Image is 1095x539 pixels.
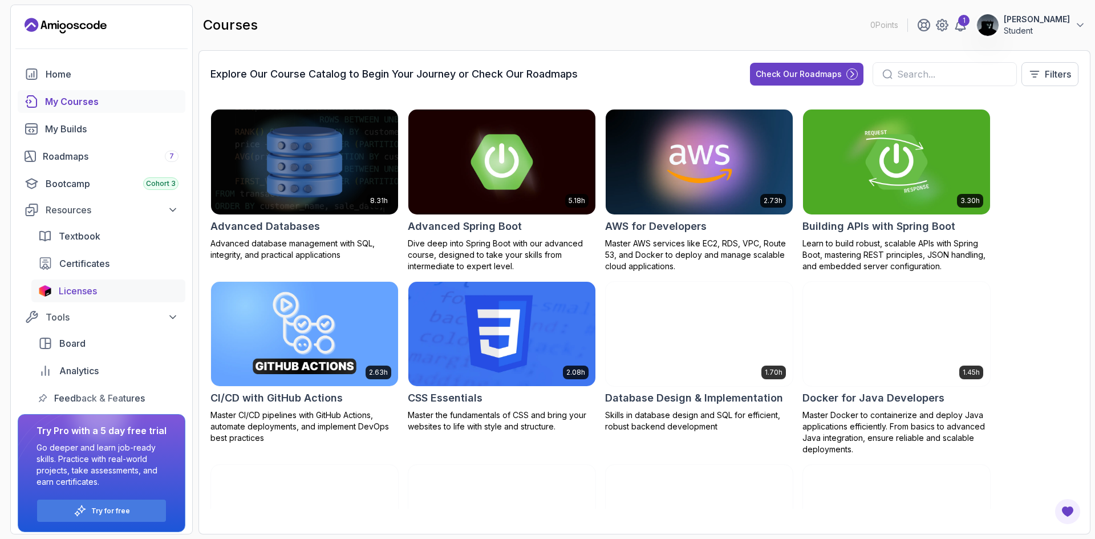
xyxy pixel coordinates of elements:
[408,218,522,234] h2: Advanced Spring Boot
[870,19,898,31] p: 0 Points
[210,390,343,406] h2: CI/CD with GitHub Actions
[958,15,970,26] div: 1
[211,282,398,387] img: CI/CD with GitHub Actions card
[43,149,179,163] div: Roadmaps
[18,172,185,195] a: bootcamp
[54,391,145,405] span: Feedback & Features
[569,196,585,205] p: 5.18h
[802,218,955,234] h2: Building APIs with Spring Boot
[803,110,990,214] img: Building APIs with Spring Boot card
[963,368,980,377] p: 1.45h
[1054,498,1081,525] button: Open Feedback Button
[45,95,179,108] div: My Courses
[605,281,793,433] a: Database Design & Implementation card1.70hDatabase Design & ImplementationSkills in database desi...
[606,110,793,214] img: AWS for Developers card
[210,281,399,444] a: CI/CD with GitHub Actions card2.63hCI/CD with GitHub ActionsMaster CI/CD pipelines with GitHub Ac...
[408,109,596,272] a: Advanced Spring Boot card5.18hAdvanced Spring BootDive deep into Spring Boot with our advanced co...
[36,499,167,522] button: Try for free
[18,90,185,113] a: courses
[59,337,86,350] span: Board
[408,282,595,387] img: CSS Essentials card
[802,390,944,406] h2: Docker for Java Developers
[977,14,999,36] img: user profile image
[605,109,793,272] a: AWS for Developers card2.73hAWS for DevelopersMaster AWS services like EC2, RDS, VPC, Route 53, a...
[210,410,399,444] p: Master CI/CD pipelines with GitHub Actions, automate deployments, and implement DevOps best pract...
[1045,67,1071,81] p: Filters
[18,200,185,220] button: Resources
[203,16,258,34] h2: courses
[31,279,185,302] a: licenses
[59,284,97,298] span: Licenses
[31,252,185,275] a: certificates
[370,196,388,205] p: 8.31h
[756,68,842,80] div: Check Our Roadmaps
[211,110,398,214] img: Advanced Databases card
[408,238,596,272] p: Dive deep into Spring Boot with our advanced course, designed to take your skills from intermedia...
[802,410,991,455] p: Master Docker to containerize and deploy Java applications efficiently. From basics to advanced J...
[210,238,399,261] p: Advanced database management with SQL, integrity, and practical applications
[605,390,783,406] h2: Database Design & Implementation
[46,203,179,217] div: Resources
[46,310,179,324] div: Tools
[1004,14,1070,25] p: [PERSON_NAME]
[18,307,185,327] button: Tools
[897,67,1007,81] input: Search...
[146,179,176,188] span: Cohort 3
[960,196,980,205] p: 3.30h
[31,359,185,382] a: analytics
[31,225,185,248] a: textbook
[408,390,482,406] h2: CSS Essentials
[605,218,707,234] h2: AWS for Developers
[369,368,388,377] p: 2.63h
[976,14,1086,37] button: user profile image[PERSON_NAME]Student
[802,109,991,272] a: Building APIs with Spring Boot card3.30hBuilding APIs with Spring BootLearn to build robust, scal...
[45,122,179,136] div: My Builds
[169,152,174,161] span: 7
[408,281,596,433] a: CSS Essentials card2.08hCSS EssentialsMaster the fundamentals of CSS and bring your websites to l...
[765,368,782,377] p: 1.70h
[210,66,578,82] h3: Explore Our Course Catalog to Begin Your Journey or Check Our Roadmaps
[59,364,99,378] span: Analytics
[566,368,585,377] p: 2.08h
[606,282,793,387] img: Database Design & Implementation card
[31,332,185,355] a: board
[1021,62,1078,86] button: Filters
[954,18,967,32] a: 1
[210,218,320,234] h2: Advanced Databases
[802,238,991,272] p: Learn to build robust, scalable APIs with Spring Boot, mastering REST principles, JSON handling, ...
[46,67,179,81] div: Home
[38,285,52,297] img: jetbrains icon
[59,229,100,243] span: Textbook
[605,410,793,432] p: Skills in database design and SQL for efficient, robust backend development
[46,177,179,191] div: Bootcamp
[25,17,107,35] a: Landing page
[36,442,167,488] p: Go deeper and learn job-ready skills. Practice with real-world projects, take assessments, and ea...
[59,257,109,270] span: Certificates
[1004,25,1070,37] p: Student
[18,145,185,168] a: roadmaps
[408,110,595,214] img: Advanced Spring Boot card
[764,196,782,205] p: 2.73h
[31,387,185,410] a: feedback
[803,282,990,387] img: Docker for Java Developers card
[408,410,596,432] p: Master the fundamentals of CSS and bring your websites to life with style and structure.
[605,238,793,272] p: Master AWS services like EC2, RDS, VPC, Route 53, and Docker to deploy and manage scalable cloud ...
[802,281,991,456] a: Docker for Java Developers card1.45hDocker for Java DevelopersMaster Docker to containerize and d...
[210,109,399,261] a: Advanced Databases card8.31hAdvanced DatabasesAdvanced database management with SQL, integrity, a...
[18,117,185,140] a: builds
[18,63,185,86] a: home
[750,63,863,86] button: Check Our Roadmaps
[91,506,130,516] a: Try for free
